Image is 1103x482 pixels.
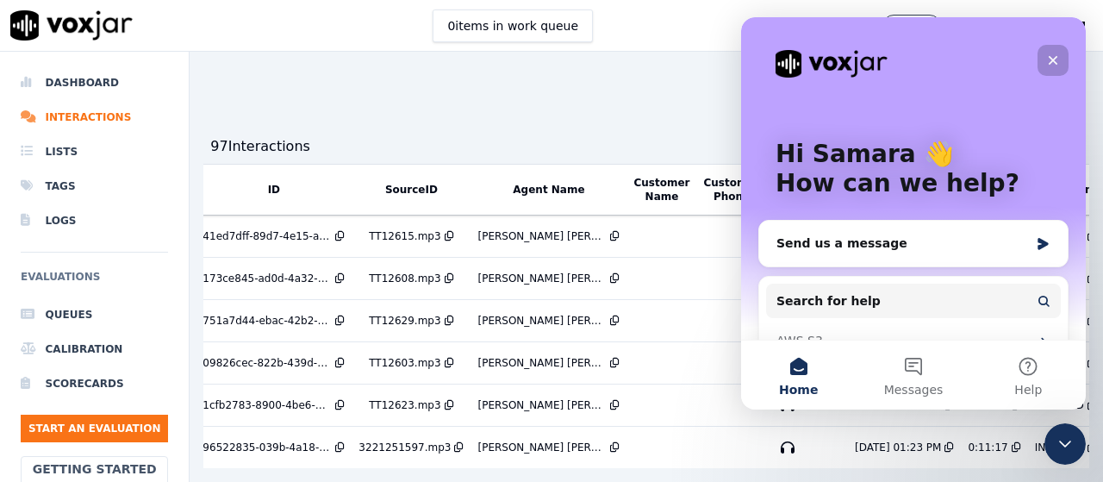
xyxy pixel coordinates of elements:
[10,10,133,41] img: voxjar logo
[477,314,607,328] div: [PERSON_NAME] [PERSON_NAME] [PERSON_NAME]
[358,441,451,454] div: 3221251597.mp3
[203,229,332,243] div: 41ed7dff-89d7-4e15-a9e7-0189cf3a0293
[477,272,607,285] div: [PERSON_NAME] [PERSON_NAME]
[433,9,593,42] button: 0items in work queue
[477,229,607,243] div: [PERSON_NAME] [PERSON_NAME]
[21,332,168,366] a: Calibration
[704,176,760,203] button: Customer Phone
[203,441,332,454] div: 96522835-039b-4a18-9680-8043af49538f
[369,398,440,412] div: TT12623.mp3
[268,183,280,197] button: ID
[21,415,168,442] button: Start an Evaluation
[21,266,168,297] h6: Evaluations
[369,356,440,370] div: TT12603.mp3
[385,183,438,197] button: SourceID
[33,460,157,478] h2: Getting Started
[21,203,168,238] a: Logs
[21,100,168,135] a: Interactions
[477,441,607,454] div: [PERSON_NAME] [PERSON_NAME] [PERSON_NAME]
[1044,423,1086,465] iframe: Intercom live chat
[369,229,440,243] div: TT12615.mp3
[203,272,332,285] div: 173ce845-ad0d-4a32-b198-01c627b1e06f
[21,366,168,401] a: Scorecards
[968,441,1007,454] div: 0:11:17
[203,314,332,328] div: 751a7d44-ebac-42b2-b7fc-f6d00ec51c59
[1035,441,1084,454] div: INBOUND
[989,16,1103,36] button: [PERSON_NAME]
[210,136,310,157] div: 97 Interaction s
[21,169,168,203] a: Tags
[369,272,440,285] div: TT12608.mp3
[203,356,332,370] div: 09826cec-822b-439d-b203-28eb73bb7a1d
[21,135,168,169] a: Lists
[203,398,332,412] div: 1cfb2783-8900-4be6-9581-3573aee31f6f
[882,15,958,37] button: 4,506
[513,183,584,197] button: Agent Name
[21,66,168,100] a: Dashboard
[633,176,689,203] button: Customer Name
[369,314,440,328] div: TT12629.mp3
[477,398,607,412] div: [PERSON_NAME] [PERSON_NAME]
[477,356,607,370] div: [PERSON_NAME] [PERSON_NAME] [PERSON_NAME]
[882,15,941,37] button: 4,506
[21,297,168,332] a: Queues
[741,17,1086,410] iframe: Intercom live chat
[855,441,941,454] div: [DATE] 01:23 PM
